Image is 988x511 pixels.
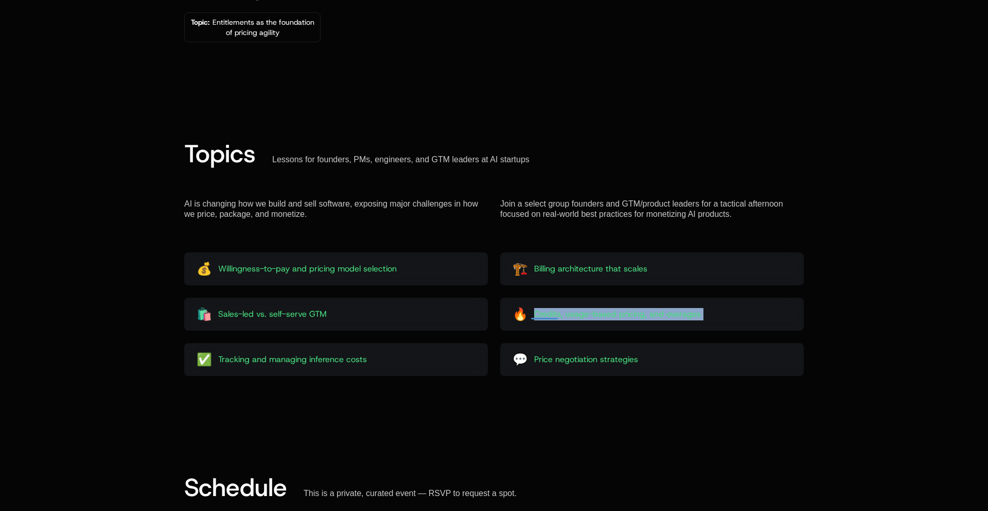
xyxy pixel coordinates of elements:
[534,353,638,366] span: Price negotiation strategies
[513,351,528,368] span: 💬
[184,199,488,219] div: AI is changing how we build and sell software, exposing major challenges in how we price, package...
[513,306,528,322] span: 🔥
[184,471,287,504] span: Schedule
[189,17,316,38] div: Entitlements as the foundation of pricing agility
[272,155,530,165] div: Lessons for founders, PMs, engineers, and GTM leaders at AI startups
[197,261,212,277] span: 💰
[191,18,209,27] span: Topic:
[218,308,327,320] span: Sales-led vs. self-serve GTM
[184,137,256,170] span: Topics
[197,351,212,368] span: ✅
[534,263,647,275] span: Billing architecture that scales
[197,306,212,322] span: 🛍️
[218,353,367,366] span: Tracking and managing inference costs
[534,308,701,320] span: Credits, usage-based pricing, and overages
[500,199,804,219] div: Join a select group founders and GTM/product leaders for a tactical afternoon focused on real-wor...
[218,263,397,275] span: Willingness-to-pay and pricing model selection
[513,261,528,277] span: 🏗️
[304,488,517,499] div: This is a private, curated event — RSVP to request a spot.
